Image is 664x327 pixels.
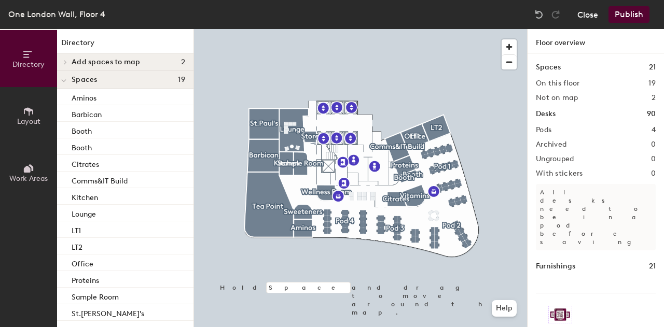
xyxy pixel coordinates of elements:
p: Citrates [72,157,99,169]
h2: 0 [651,140,656,149]
p: Barbican [72,107,102,119]
h2: 4 [652,126,656,134]
h2: Pods [536,126,551,134]
p: Lounge [72,207,96,219]
img: Redo [550,9,561,20]
p: Booth [72,140,92,152]
img: Sticker logo [548,306,572,323]
button: Help [492,300,517,317]
span: 2 [181,58,185,66]
h2: 0 [651,169,656,178]
p: Proteins [72,273,99,285]
h2: 2 [652,94,656,102]
p: St.[PERSON_NAME]'s [72,306,144,318]
h1: Floor overview [528,29,664,53]
h1: 21 [649,261,656,272]
h2: On this floor [536,79,580,88]
h2: Archived [536,140,566,149]
span: Add spaces to map [72,58,141,66]
p: Sample Room [72,290,119,302]
span: Layout [17,117,40,126]
button: Close [577,6,598,23]
h1: Furnishings [536,261,575,272]
p: All desks need to be in a pod before saving [536,184,656,250]
p: Comms&IT Build [72,174,128,186]
h1: Directory [57,37,193,53]
h2: 0 [651,155,656,163]
h2: Ungrouped [536,155,574,163]
img: Undo [534,9,544,20]
span: Spaces [72,76,98,84]
p: LT1 [72,223,81,235]
p: Kitchen [72,190,98,202]
h1: 90 [647,108,656,120]
h2: With stickers [536,169,583,178]
span: Directory [12,60,45,69]
span: Work Areas [9,174,48,183]
h1: 21 [649,62,656,73]
p: LT2 [72,240,82,252]
div: One London Wall, Floor 4 [8,8,105,21]
h1: Desks [536,108,556,120]
p: Booth [72,124,92,136]
p: Office [72,257,93,268]
h2: 19 [648,79,656,88]
h1: Spaces [536,62,561,73]
span: 19 [178,76,185,84]
button: Publish [608,6,649,23]
p: Aminos [72,91,96,103]
h2: Not on map [536,94,578,102]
